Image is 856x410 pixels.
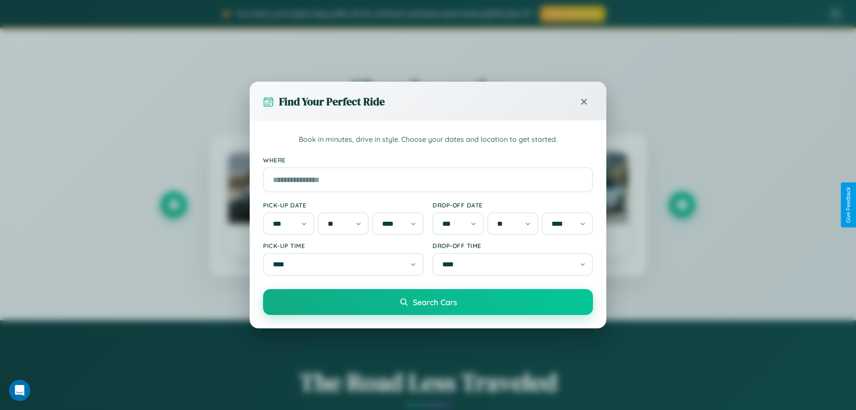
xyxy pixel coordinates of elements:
[263,156,593,164] label: Where
[263,289,593,315] button: Search Cars
[263,242,424,249] label: Pick-up Time
[413,297,457,307] span: Search Cars
[263,201,424,209] label: Pick-up Date
[263,134,593,145] p: Book in minutes, drive in style. Choose your dates and location to get started.
[432,201,593,209] label: Drop-off Date
[279,94,385,109] h3: Find Your Perfect Ride
[432,242,593,249] label: Drop-off Time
